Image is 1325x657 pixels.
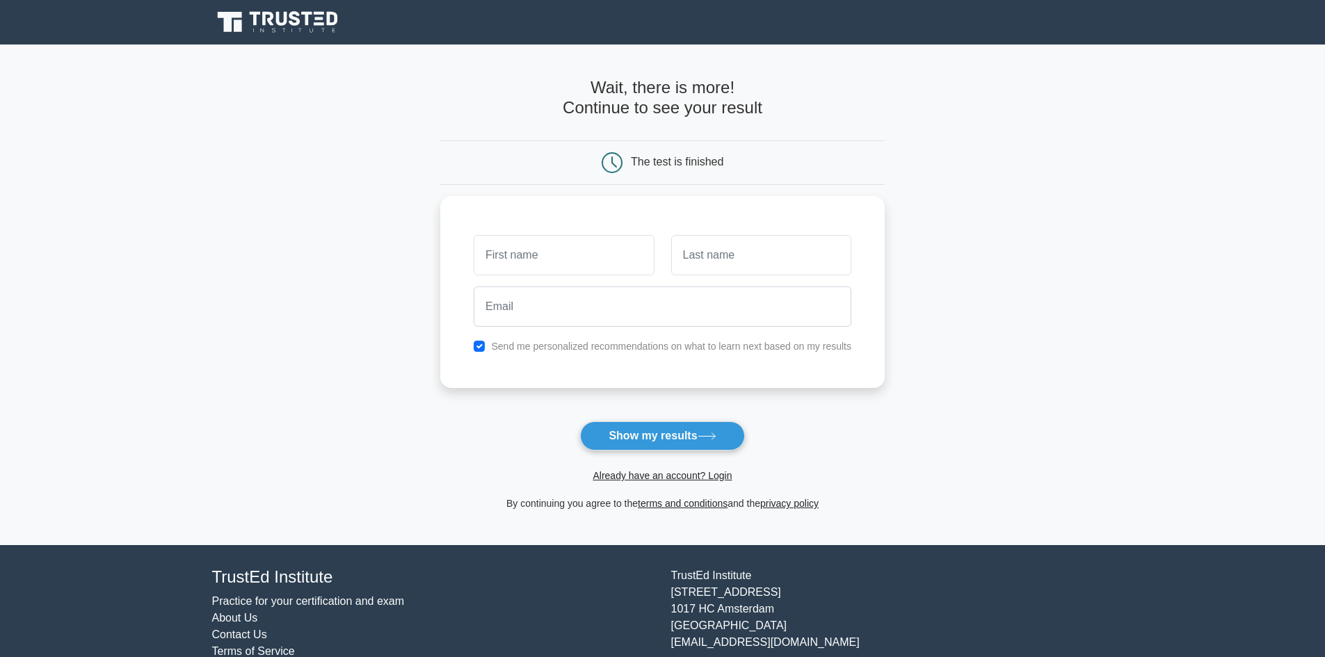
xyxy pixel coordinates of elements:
a: Already have an account? Login [593,470,732,481]
input: Last name [671,235,851,275]
button: Show my results [580,421,744,451]
a: Contact Us [212,628,267,640]
a: Terms of Service [212,645,295,657]
div: The test is finished [631,156,723,168]
label: Send me personalized recommendations on what to learn next based on my results [491,341,851,352]
div: By continuing you agree to the and the [432,495,893,512]
a: About Us [212,612,258,624]
input: First name [474,235,654,275]
h4: Wait, there is more! Continue to see your result [440,78,885,118]
input: Email [474,286,851,327]
a: Practice for your certification and exam [212,595,405,607]
a: terms and conditions [638,498,728,509]
a: privacy policy [760,498,819,509]
h4: TrustEd Institute [212,567,655,587]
